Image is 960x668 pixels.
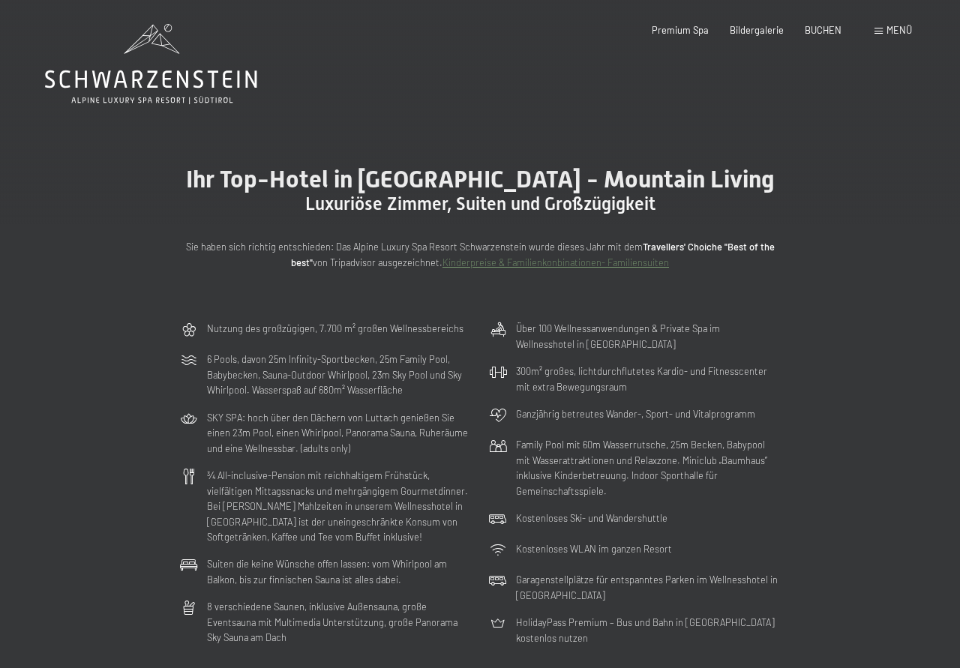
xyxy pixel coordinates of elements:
strong: Travellers' Choiche "Best of the best" [291,241,775,268]
p: Über 100 Wellnessanwendungen & Private Spa im Wellnesshotel in [GEOGRAPHIC_DATA] [516,321,780,352]
p: Nutzung des großzügigen, 7.700 m² großen Wellnessbereichs [207,321,463,336]
p: Suiten die keine Wünsche offen lassen: vom Whirlpool am Balkon, bis zur finnischen Sauna ist alle... [207,556,471,587]
a: Bildergalerie [730,24,784,36]
p: 6 Pools, davon 25m Infinity-Sportbecken, 25m Family Pool, Babybecken, Sauna-Outdoor Whirlpool, 23... [207,352,471,397]
a: Premium Spa [652,24,709,36]
p: Sie haben sich richtig entschieden: Das Alpine Luxury Spa Resort Schwarzenstein wurde dieses Jahr... [180,239,780,270]
span: Ihr Top-Hotel in [GEOGRAPHIC_DATA] - Mountain Living [186,165,775,193]
p: SKY SPA: hoch über den Dächern von Luttach genießen Sie einen 23m Pool, einen Whirlpool, Panorama... [207,410,471,456]
p: Garagenstellplätze für entspanntes Parken im Wellnesshotel in [GEOGRAPHIC_DATA] [516,572,780,603]
p: ¾ All-inclusive-Pension mit reichhaltigem Frühstück, vielfältigen Mittagssnacks und mehrgängigem ... [207,468,471,544]
span: Menü [886,24,912,36]
a: Kinderpreise & Familienkonbinationen- Familiensuiten [442,256,669,268]
p: Kostenloses WLAN im ganzen Resort [516,541,672,556]
span: Luxuriöse Zimmer, Suiten und Großzügigkeit [305,193,655,214]
p: Kostenloses Ski- und Wandershuttle [516,511,667,526]
p: Family Pool mit 60m Wasserrutsche, 25m Becken, Babypool mit Wasserattraktionen und Relaxzone. Min... [516,437,780,499]
p: HolidayPass Premium – Bus und Bahn in [GEOGRAPHIC_DATA] kostenlos nutzen [516,615,780,646]
p: Ganzjährig betreutes Wander-, Sport- und Vitalprogramm [516,406,755,421]
p: 8 verschiedene Saunen, inklusive Außensauna, große Eventsauna mit Multimedia Unterstützung, große... [207,599,471,645]
p: 300m² großes, lichtdurchflutetes Kardio- und Fitnesscenter mit extra Bewegungsraum [516,364,780,394]
a: BUCHEN [805,24,841,36]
